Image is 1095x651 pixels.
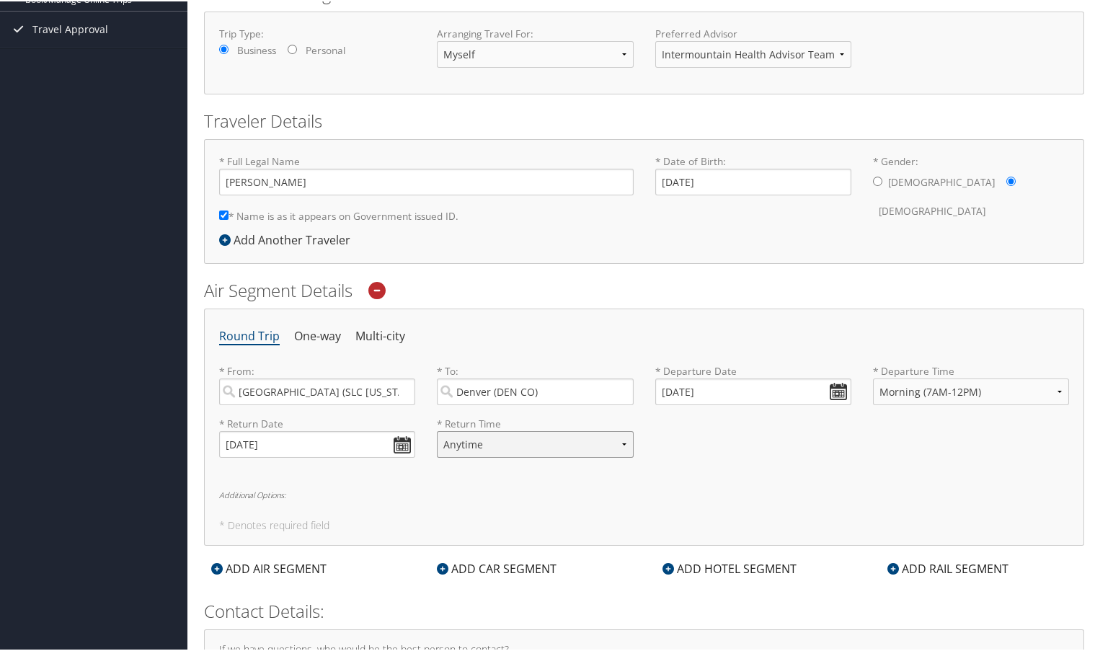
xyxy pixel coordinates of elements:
[888,167,995,195] label: [DEMOGRAPHIC_DATA]
[294,322,341,348] li: One-way
[219,377,415,404] input: City or Airport Code
[873,377,1069,404] select: * Departure Time
[873,363,1069,415] label: * Departure Time
[204,107,1084,132] h2: Traveler Details
[219,230,358,247] div: Add Another Traveler
[655,559,804,576] div: ADD HOTEL SEGMENT
[879,196,985,223] label: [DEMOGRAPHIC_DATA]
[655,377,851,404] input: MM/DD/YYYY
[219,25,415,40] label: Trip Type:
[219,519,1069,529] h5: * Denotes required field
[219,322,280,348] li: Round Trip
[219,363,415,404] label: * From:
[437,415,633,430] label: * Return Time
[204,277,1084,301] h2: Air Segment Details
[873,175,882,185] input: * Gender:[DEMOGRAPHIC_DATA][DEMOGRAPHIC_DATA]
[430,559,564,576] div: ADD CAR SEGMENT
[219,209,229,218] input: * Name is as it appears on Government issued ID.
[1006,175,1016,185] input: * Gender:[DEMOGRAPHIC_DATA][DEMOGRAPHIC_DATA]
[219,153,634,194] label: * Full Legal Name
[437,377,633,404] input: City or Airport Code
[219,430,415,456] input: MM/DD/YYYY
[237,42,276,56] label: Business
[32,10,108,46] span: Travel Approval
[219,490,1069,497] h6: Additional Options:
[873,153,1069,224] label: * Gender:
[437,25,633,40] label: Arranging Travel For:
[219,201,458,228] label: * Name is as it appears on Government issued ID.
[355,322,405,348] li: Multi-city
[437,363,633,404] label: * To:
[219,167,634,194] input: * Full Legal Name
[655,153,851,194] label: * Date of Birth:
[655,363,851,377] label: * Departure Date
[306,42,345,56] label: Personal
[655,25,851,40] label: Preferred Advisor
[219,415,415,430] label: * Return Date
[880,559,1016,576] div: ADD RAIL SEGMENT
[655,167,851,194] input: * Date of Birth:
[204,598,1084,622] h2: Contact Details:
[204,559,334,576] div: ADD AIR SEGMENT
